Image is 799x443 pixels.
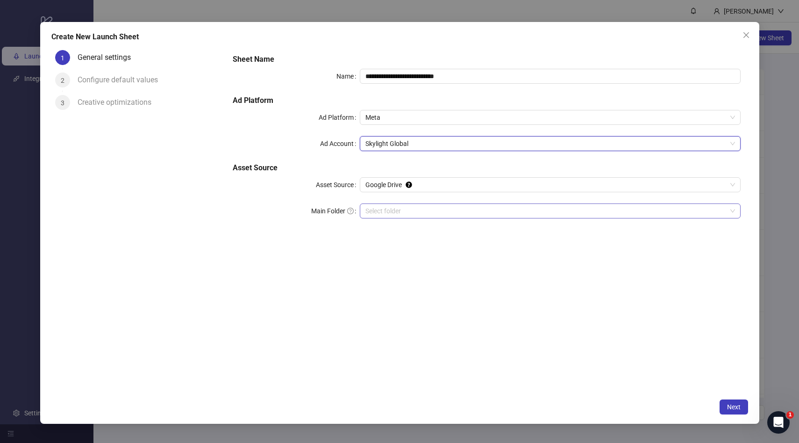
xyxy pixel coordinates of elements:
span: 3 [61,99,64,107]
button: Close [739,28,754,43]
div: General settings [78,50,138,65]
label: Ad Platform [319,110,360,125]
input: Name [360,69,741,84]
div: Create New Launch Sheet [51,31,748,43]
h5: Ad Platform [233,95,740,106]
h5: Sheet Name [233,54,740,65]
span: close [742,31,750,39]
div: Tooltip anchor [405,181,413,189]
button: Next [720,399,748,414]
h5: Asset Source [233,162,740,174]
span: 1 [61,54,64,62]
label: Asset Source [316,177,360,192]
div: Creative optimizations [78,95,159,110]
iframe: Intercom live chat [767,411,790,434]
span: 1 [786,411,794,419]
span: Next [727,403,741,411]
div: Configure default values [78,73,165,87]
span: Skylight Global [365,137,735,151]
label: Name [336,69,360,84]
span: question-circle [347,208,354,214]
span: Google Drive [365,178,735,192]
span: 2 [61,77,64,84]
span: Meta [365,110,735,124]
label: Ad Account [320,136,360,151]
label: Main Folder [311,203,360,218]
